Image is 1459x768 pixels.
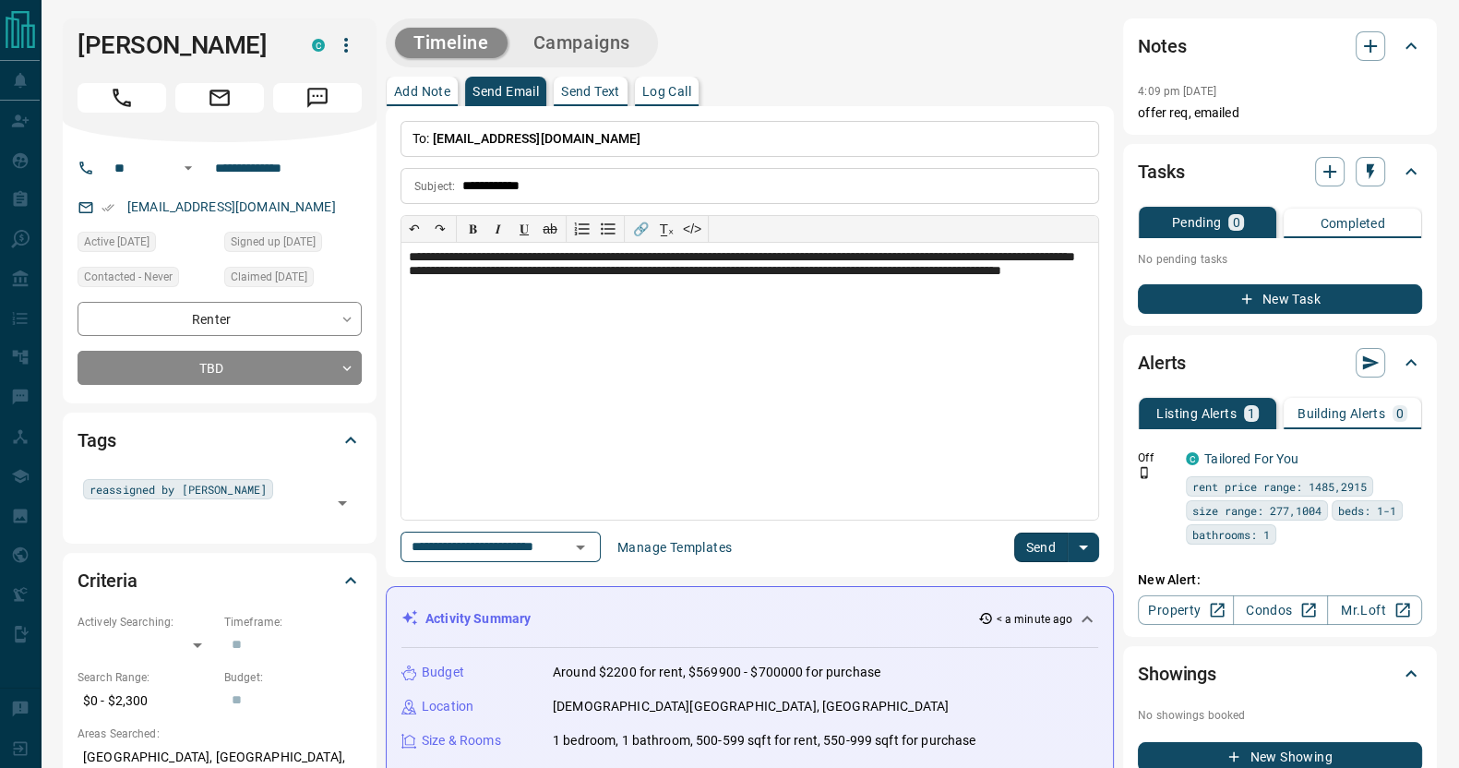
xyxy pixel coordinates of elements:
[653,216,679,242] button: T̲ₓ
[427,216,453,242] button: ↷
[78,351,362,385] div: TBD
[78,558,362,603] div: Criteria
[1138,150,1422,194] div: Tasks
[401,602,1098,636] div: Activity Summary< a minute ago
[1138,246,1422,273] p: No pending tasks
[312,39,325,52] div: condos.ca
[1192,525,1270,544] span: bathrooms: 1
[553,663,880,682] p: Around $2200 for rent, $569900 - $700000 for purchase
[401,121,1099,157] p: To:
[78,232,215,258] div: Fri Nov 01 2024
[679,216,705,242] button: </>
[1138,103,1422,123] p: offer req, emailed
[84,268,173,286] span: Contacted - Never
[537,216,563,242] button: ab
[1320,217,1385,230] p: Completed
[175,83,264,113] span: Email
[520,222,529,236] span: 𝐔
[1192,477,1367,496] span: rent price range: 1485,2915
[1138,24,1422,68] div: Notes
[561,85,620,98] p: Send Text
[1014,533,1100,562] div: split button
[511,216,537,242] button: 𝐔
[90,480,267,498] span: reassigned by [PERSON_NAME]
[1138,31,1186,61] h2: Notes
[78,686,215,716] p: $0 - $2,300
[485,216,511,242] button: 𝑰
[127,199,336,214] a: [EMAIL_ADDRESS][DOMAIN_NAME]
[1232,216,1239,229] p: 0
[231,268,307,286] span: Claimed [DATE]
[78,302,362,336] div: Renter
[273,83,362,113] span: Message
[78,83,166,113] span: Call
[1192,501,1321,520] span: size range: 277,1004
[78,669,215,686] p: Search Range:
[997,611,1073,628] p: < a minute ago
[401,216,427,242] button: ↶
[1138,284,1422,314] button: New Task
[628,216,653,242] button: 🔗
[1327,595,1422,625] a: Mr.Loft
[177,157,199,179] button: Open
[78,614,215,630] p: Actively Searching:
[422,663,464,682] p: Budget
[1014,533,1069,562] button: Send
[394,85,450,98] p: Add Note
[1138,157,1184,186] h2: Tasks
[102,201,114,214] svg: Email Verified
[569,216,595,242] button: Numbered list
[1138,85,1216,98] p: 4:09 pm [DATE]
[553,697,949,716] p: [DEMOGRAPHIC_DATA][GEOGRAPHIC_DATA], [GEOGRAPHIC_DATA]
[1204,451,1298,466] a: Tailored For You
[1138,652,1422,696] div: Showings
[1396,407,1404,420] p: 0
[329,490,355,516] button: Open
[543,222,557,236] s: ab
[433,131,641,146] span: [EMAIL_ADDRESS][DOMAIN_NAME]
[472,85,539,98] p: Send Email
[224,614,362,630] p: Timeframe:
[1186,452,1199,465] div: condos.ca
[1138,595,1233,625] a: Property
[595,216,621,242] button: Bullet list
[568,534,593,560] button: Open
[78,418,362,462] div: Tags
[1138,570,1422,590] p: New Alert:
[1172,216,1222,229] p: Pending
[78,566,138,595] h2: Criteria
[224,669,362,686] p: Budget:
[1138,707,1422,724] p: No showings booked
[1138,450,1175,466] p: Off
[1248,407,1255,420] p: 1
[1233,595,1328,625] a: Condos
[224,267,362,293] div: Tue Sep 24 2024
[422,731,501,750] p: Size & Rooms
[78,426,115,455] h2: Tags
[78,30,284,60] h1: [PERSON_NAME]
[1298,407,1385,420] p: Building Alerts
[642,85,691,98] p: Log Call
[1338,501,1396,520] span: beds: 1-1
[1138,348,1186,378] h2: Alerts
[414,178,455,195] p: Subject:
[422,697,473,716] p: Location
[425,609,531,629] p: Activity Summary
[231,233,316,251] span: Signed up [DATE]
[84,233,149,251] span: Active [DATE]
[553,731,975,750] p: 1 bedroom, 1 bathroom, 500-599 sqft for rent, 550-999 sqft for purchase
[460,216,485,242] button: 𝐁
[224,232,362,258] div: Tue Sep 24 2024
[1138,341,1422,385] div: Alerts
[395,28,508,58] button: Timeline
[606,533,743,562] button: Manage Templates
[1138,466,1151,479] svg: Push Notification Only
[1138,659,1216,689] h2: Showings
[515,28,649,58] button: Campaigns
[1156,407,1237,420] p: Listing Alerts
[78,726,362,742] p: Areas Searched:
